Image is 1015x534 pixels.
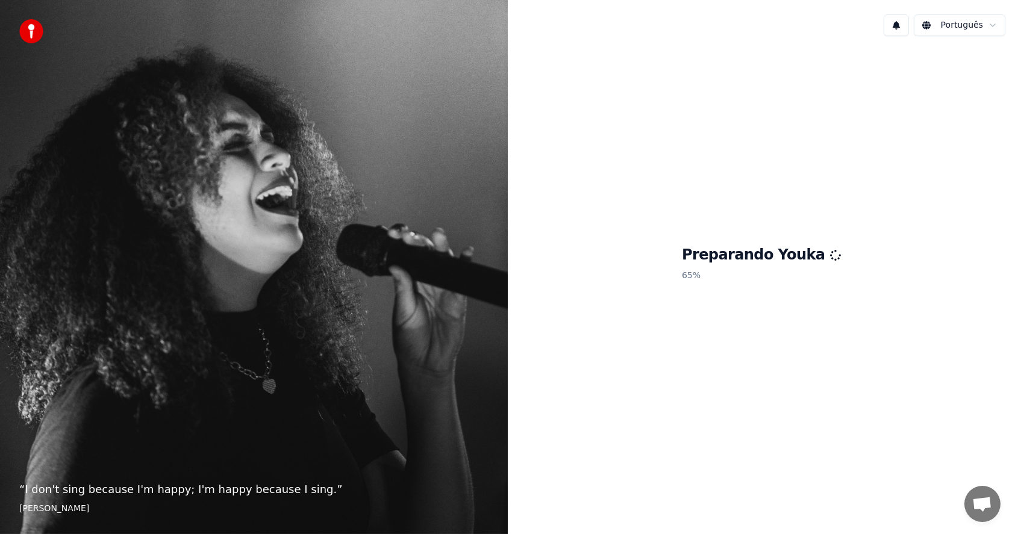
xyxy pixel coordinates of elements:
h1: Preparando Youka [682,246,841,265]
div: Conversa aberta [964,486,1001,522]
p: 65 % [682,265,841,287]
p: “ I don't sing because I'm happy; I'm happy because I sing. ” [19,481,489,498]
img: youka [19,19,43,43]
footer: [PERSON_NAME] [19,503,489,515]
